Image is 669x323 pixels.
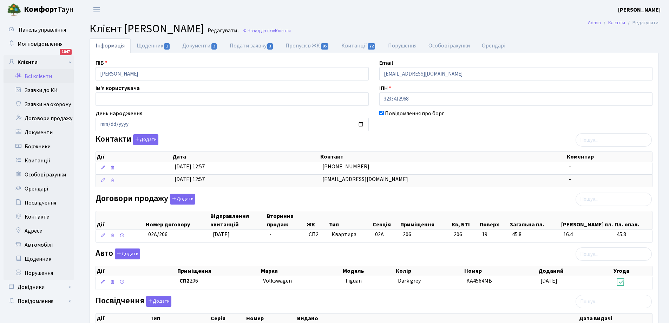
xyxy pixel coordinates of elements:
a: Додати [144,295,171,307]
th: Поверх [479,211,509,230]
button: Посвідчення [146,296,171,307]
a: Заявки на охорону [4,97,74,111]
th: Дії [96,152,172,162]
a: Орендарі [476,38,511,53]
th: ЖК [306,211,329,230]
span: [DATE] [213,231,230,238]
a: Квитанції [4,154,74,168]
label: Контакти [96,134,158,145]
a: Повідомлення [4,294,74,308]
img: logo.png [7,3,21,17]
th: Дії [96,266,177,276]
a: [PERSON_NAME] [618,6,661,14]
span: Клієнти [275,27,291,34]
span: 16.4 [563,231,611,239]
span: Мої повідомлення [18,40,63,48]
label: Ім'я користувача [96,84,140,92]
th: Доданий [538,266,613,276]
label: Авто [96,248,140,259]
th: Модель [342,266,395,276]
a: Клієнти [4,55,74,69]
span: 206 [179,277,257,285]
span: Dark grey [398,277,421,285]
input: Пошук... [576,133,652,147]
a: Додати [113,247,140,260]
small: Редагувати . [206,27,239,34]
a: Мої повідомлення1047 [4,37,74,51]
span: 206 [403,231,411,238]
th: Тип [328,211,372,230]
a: Щоденник [131,38,176,53]
button: Переключити навігацію [88,4,105,15]
th: Вторинна продаж [266,211,306,230]
span: KA4564MB [466,277,492,285]
span: Tiguan [345,277,362,285]
li: Редагувати [625,19,658,27]
a: Додати [131,133,158,146]
a: Додати [168,192,195,205]
b: Комфорт [24,4,58,15]
span: [DATE] [540,277,557,285]
span: Панель управління [19,26,66,34]
th: Угода [613,266,652,276]
span: 02А/206 [148,231,168,238]
span: - [569,175,571,183]
a: Посвідчення [4,196,74,210]
span: Volkswagen [263,277,292,285]
th: Марка [260,266,342,276]
span: [PHONE_NUMBER] [322,163,369,170]
a: Боржники [4,140,74,154]
input: Пошук... [576,193,652,206]
th: Приміщення [177,266,260,276]
label: ПІБ [96,59,107,67]
span: [DATE] 12:57 [175,175,205,183]
span: 3 [267,43,273,50]
th: Контакт [320,152,566,162]
nav: breadcrumb [577,15,669,30]
a: Документи [176,38,223,53]
th: Загальна пл. [509,211,561,230]
th: [PERSON_NAME] пл. [560,211,614,230]
button: Контакти [133,134,158,145]
span: 3 [211,43,217,50]
a: Порушення [382,38,422,53]
th: Відправлення квитанцій [210,211,266,230]
span: 19 [482,231,506,239]
b: СП2 [179,277,190,285]
a: Подати заявку [224,38,280,53]
div: 1047 [60,49,72,55]
label: Повідомлення про борг [385,109,444,118]
a: Клієнти [608,19,625,26]
label: Email [379,59,393,67]
span: 45.8 [512,231,558,239]
span: [DATE] 12:57 [175,163,205,170]
span: 45.8 [617,231,649,239]
span: - [269,231,271,238]
span: Клієнт [PERSON_NAME] [90,21,204,37]
a: Всі клієнти [4,69,74,83]
a: Панель управління [4,23,74,37]
span: 1 [164,43,170,50]
button: Договори продажу [170,194,195,205]
label: День народження [96,109,143,118]
label: Договори продажу [96,194,195,205]
label: ІПН [379,84,391,92]
span: [EMAIL_ADDRESS][DOMAIN_NAME] [322,175,408,183]
span: 02А [375,231,384,238]
span: - [569,163,571,170]
th: Кв, БТІ [451,211,479,230]
input: Пошук... [576,295,652,308]
span: 95 [321,43,329,50]
a: Документи [4,125,74,140]
input: Пошук... [576,247,652,261]
span: СП2 [309,231,326,239]
a: Орендарі [4,182,74,196]
th: Коментар [566,152,652,162]
label: Посвідчення [96,296,171,307]
th: Номер договору [145,211,210,230]
span: Таун [24,4,74,16]
th: Дії [96,211,145,230]
a: Договори продажу [4,111,74,125]
th: Пл. опал. [614,211,652,230]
